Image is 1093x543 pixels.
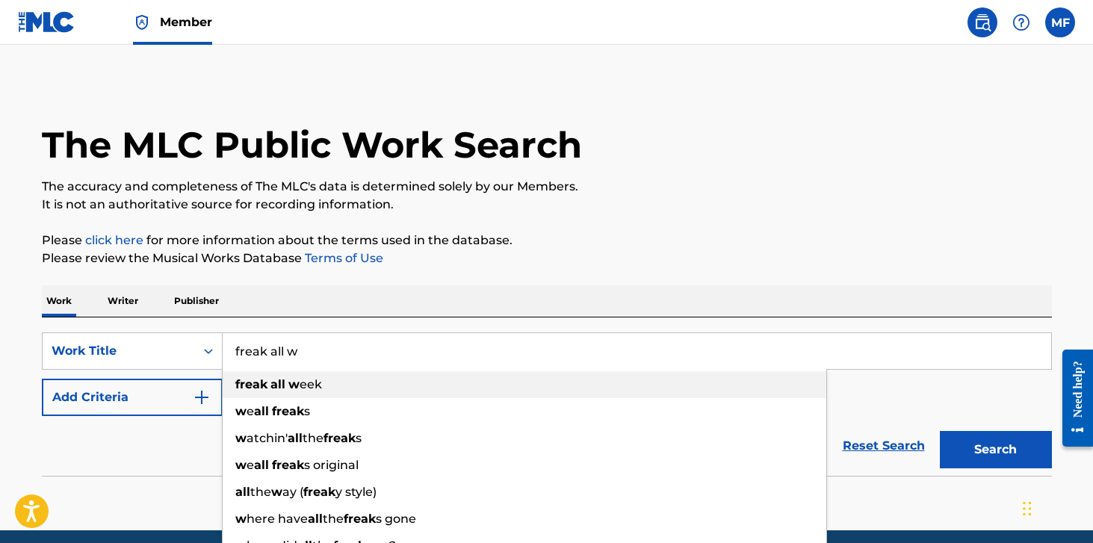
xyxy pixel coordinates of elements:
[42,332,1052,476] form: Search Form
[270,377,285,391] strong: all
[247,431,288,445] span: atchin'
[967,7,997,37] a: Public Search
[193,388,211,406] img: 9d2ae6d4665cec9f34b9.svg
[247,458,254,472] span: e
[344,512,376,526] strong: freak
[247,404,254,418] span: e
[356,431,362,445] span: s
[42,196,1052,214] p: It is not an authoritative source for recording information.
[302,251,383,265] a: Terms of Use
[235,377,267,391] strong: freak
[288,377,300,391] strong: w
[835,429,932,462] a: Reset Search
[52,342,186,360] div: Work Title
[272,458,304,472] strong: freak
[1006,7,1036,37] div: Help
[42,379,223,416] button: Add Criteria
[1012,13,1030,31] img: help
[42,122,582,167] h1: The MLC Public Work Search
[103,285,143,317] p: Writer
[247,512,308,526] span: here have
[304,458,359,472] span: s original
[323,431,356,445] strong: freak
[282,485,303,499] span: ay (
[250,485,271,499] span: the
[18,11,75,33] img: MLC Logo
[335,485,377,499] span: y style)
[1023,486,1032,531] div: Drag
[235,458,247,472] strong: w
[170,285,223,317] p: Publisher
[323,512,344,526] span: the
[85,233,143,247] a: click here
[1051,338,1093,458] iframe: Resource Center
[271,485,282,499] strong: w
[235,512,247,526] strong: w
[42,178,1052,196] p: The accuracy and completeness of The MLC's data is determined solely by our Members.
[42,285,76,317] p: Work
[42,232,1052,249] p: Please for more information about the terms used in the database.
[235,485,250,499] strong: all
[254,458,269,472] strong: all
[42,249,1052,267] p: Please review the Musical Works Database
[303,485,335,499] strong: freak
[376,512,416,526] span: s gone
[160,13,212,31] span: Member
[288,431,303,445] strong: all
[272,404,304,418] strong: freak
[133,13,151,31] img: Top Rightsholder
[235,404,247,418] strong: w
[235,431,247,445] strong: w
[254,404,269,418] strong: all
[940,431,1052,468] button: Search
[308,512,323,526] strong: all
[1045,7,1075,37] div: User Menu
[1018,471,1093,543] iframe: Chat Widget
[303,431,323,445] span: the
[973,13,991,31] img: search
[300,377,322,391] span: eek
[304,404,310,418] span: s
